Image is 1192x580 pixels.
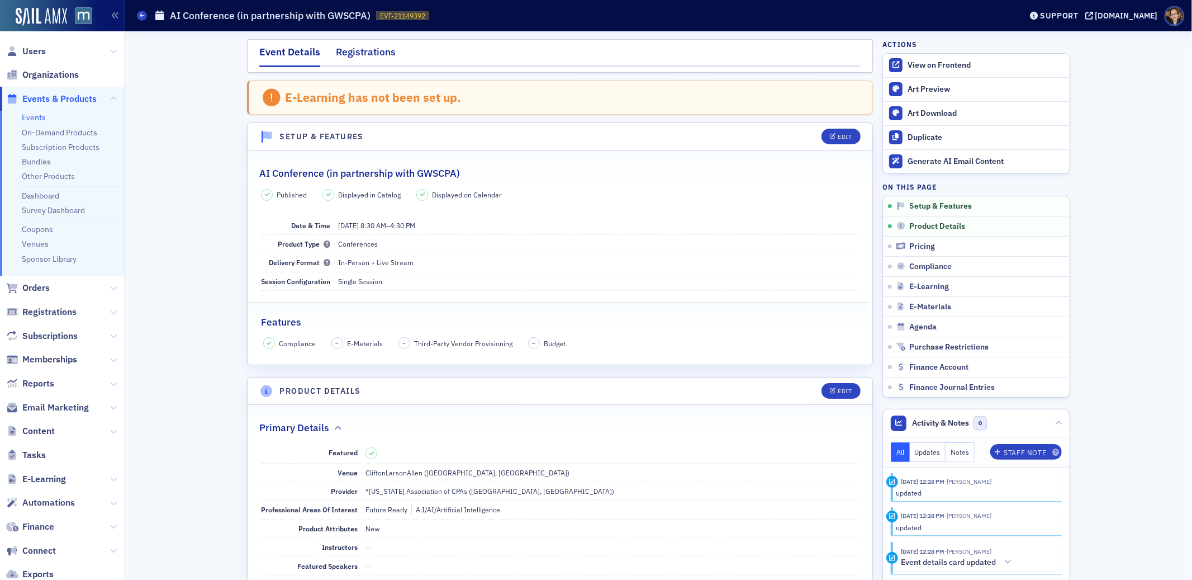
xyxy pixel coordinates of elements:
span: E-Materials [910,302,952,312]
span: Product Attributes [298,524,358,533]
div: E-Learning has not been set up. [285,90,462,105]
div: Duplicate [908,133,1064,143]
a: Email Marketing [6,402,89,414]
a: Subscription Products [22,142,99,152]
span: — [365,543,371,551]
h5: Event details card updated [901,558,996,568]
div: Edit [838,134,852,140]
span: Professional Areas Of Interest [261,505,358,514]
span: — [365,562,371,570]
span: – [402,339,406,347]
span: Product Details [910,221,966,232]
button: Staff Note [990,444,1062,460]
span: Memberships [22,353,77,366]
span: Published [277,190,307,200]
div: A.I/AI/Artificial Intelligence [411,504,500,515]
span: Venue [338,468,358,477]
a: E-Learning [6,473,66,485]
a: Art Download [883,101,1070,125]
h2: Features [261,315,301,329]
span: Agenda [910,322,937,332]
span: Pricing [910,242,935,252]
span: Displayed on Calendar [432,190,502,200]
a: Art Preview [883,78,1070,101]
button: Notes [946,442,975,462]
span: Dee Sullivan [945,512,992,520]
div: Generate AI Email Content [908,157,1064,167]
span: – [338,221,415,230]
a: Content [6,425,55,437]
span: – [532,339,535,347]
a: On-Demand Products [22,128,97,138]
img: SailAMX [16,8,67,26]
div: Staff Note [1004,450,1047,456]
div: Support [1040,11,1079,21]
a: Memberships [6,353,77,366]
div: Update [886,511,898,522]
span: Finance [22,521,54,533]
a: Reports [6,378,54,390]
span: Activity & Notes [913,417,970,429]
span: Setup & Features [910,201,972,211]
time: 9/9/2025 12:28 PM [901,478,945,485]
div: Future Ready [365,504,407,515]
span: Single Session [338,277,382,286]
span: – [335,339,339,347]
div: New [365,524,379,534]
span: Dee Sullivan [945,548,992,555]
span: Compliance [279,338,316,348]
div: Activity [886,552,898,564]
span: 0 [973,416,987,430]
a: Connect [6,545,56,557]
span: Registrations [22,306,77,318]
div: Edit [838,388,852,394]
span: Featured Speakers [297,562,358,570]
button: Event details card updated [901,557,1016,568]
button: All [891,442,910,462]
span: Automations [22,497,75,509]
button: [DOMAIN_NAME] [1085,12,1162,20]
span: Connect [22,545,56,557]
a: Dashboard [22,191,59,201]
div: Art Preview [908,84,1064,95]
div: [DOMAIN_NAME] [1095,11,1158,21]
a: Finance [6,521,54,533]
span: Featured [329,448,358,457]
span: Profile [1165,6,1184,26]
span: Compliance [910,262,952,272]
span: Purchase Restrictions [910,342,989,352]
span: Provider [331,487,358,496]
span: Orders [22,282,50,294]
a: Survey Dashboard [22,205,85,215]
span: Subscriptions [22,330,78,342]
h4: Actions [882,39,917,49]
span: E-Learning [910,282,949,292]
span: Budget [544,338,566,348]
span: Instructors [322,543,358,551]
span: CliftonLarsonAllen ([GEOGRAPHIC_DATA], [GEOGRAPHIC_DATA]) [365,468,569,477]
span: Third-Party Vendor Provisioning [414,338,512,348]
div: updated [896,488,1055,498]
h4: Setup & Features [280,131,364,143]
a: Orders [6,282,50,294]
a: View Homepage [67,7,92,26]
a: Tasks [6,449,46,461]
button: Duplicate [883,125,1070,149]
a: Sponsor Library [22,254,77,264]
span: Delivery Format [269,258,330,267]
span: Dee Sullivan [945,478,992,485]
time: 4:30 PM [390,221,415,230]
h1: AI Conference (in partnership with GWSCPA) [170,9,371,22]
h4: On this page [882,182,1070,192]
a: Events [22,112,46,122]
span: E-Learning [22,473,66,485]
h2: Primary Details [259,421,329,435]
a: Registrations [6,306,77,318]
span: Reports [22,378,54,390]
img: SailAMX [75,7,92,25]
h2: AI Conference (in partnership with GWSCPA) [259,166,460,181]
time: 8:30 AM [360,221,386,230]
a: View on Frontend [883,54,1070,77]
button: Updates [910,442,946,462]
